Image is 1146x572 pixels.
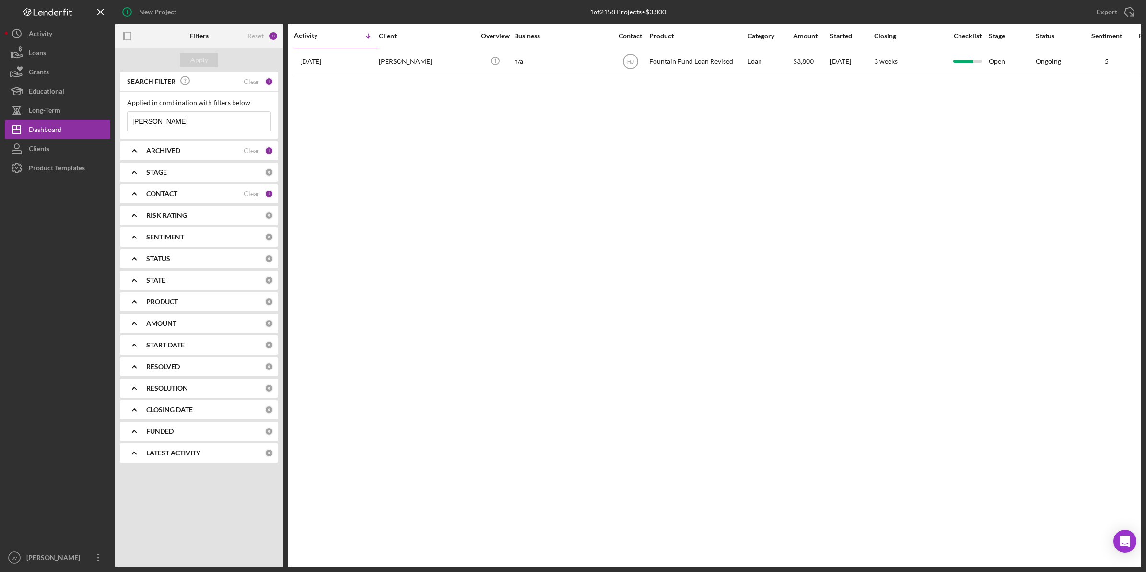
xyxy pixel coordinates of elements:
div: 0 [265,319,273,328]
div: Status [1036,32,1082,40]
div: 0 [265,405,273,414]
text: JV [12,555,17,560]
div: Stage [989,32,1035,40]
button: Apply [180,53,218,67]
div: New Project [139,2,176,22]
div: Product Templates [29,158,85,180]
div: 0 [265,211,273,220]
b: CONTACT [146,190,177,198]
b: RESOLVED [146,363,180,370]
button: New Project [115,2,186,22]
div: 0 [265,298,273,306]
div: [PERSON_NAME] [379,49,475,74]
b: STAGE [146,168,167,176]
div: 0 [265,276,273,285]
div: Sentiment [1083,32,1131,40]
div: Clear [244,78,260,85]
div: Amount [793,32,829,40]
b: RISK RATING [146,212,187,219]
div: 0 [265,427,273,436]
div: Applied in combination with filters below [127,99,271,107]
button: Clients [5,139,110,158]
button: Long-Term [5,101,110,120]
div: Long-Term [29,101,60,122]
button: Loans [5,43,110,62]
div: Activity [294,32,336,39]
div: 5 [1083,58,1131,65]
div: Export [1097,2,1117,22]
div: 3 [269,31,278,41]
div: 1 [265,77,273,86]
div: Closing [874,32,946,40]
div: 0 [265,254,273,263]
div: Clear [244,147,260,155]
div: 1 of 2158 Projects • $3,800 [590,8,666,16]
div: Clear [244,190,260,198]
div: 0 [265,362,273,371]
b: CLOSING DATE [146,406,193,414]
div: Category [748,32,792,40]
button: Dashboard [5,120,110,139]
button: Educational [5,82,110,101]
div: 0 [265,449,273,457]
button: Grants [5,62,110,82]
div: Open [989,49,1035,74]
button: JV[PERSON_NAME] [5,548,110,567]
div: 1 [265,190,273,198]
div: Ongoing [1036,58,1061,65]
div: Apply [190,53,208,67]
div: $3,800 [793,49,829,74]
div: 0 [265,168,273,177]
div: Activity [29,24,52,46]
div: 0 [265,384,273,393]
div: 0 [265,233,273,241]
b: LATEST ACTIVITY [146,449,200,457]
div: Clients [29,139,49,161]
div: Business [514,32,610,40]
div: 1 [265,146,273,155]
b: STATE [146,276,165,284]
div: Started [830,32,873,40]
div: [DATE] [830,49,873,74]
b: ARCHIVED [146,147,180,155]
b: RESOLUTION [146,384,188,392]
div: n/a [514,49,610,74]
b: Filters [189,32,209,40]
b: STATUS [146,255,170,262]
div: Product [649,32,745,40]
b: FUNDED [146,428,174,435]
b: START DATE [146,341,185,349]
div: Dashboard [29,120,62,142]
b: PRODUCT [146,298,178,306]
div: Grants [29,62,49,84]
b: AMOUNT [146,320,176,327]
div: Reset [247,32,264,40]
div: Loan [748,49,792,74]
time: 3 weeks [874,57,898,65]
div: Educational [29,82,64,103]
button: Product Templates [5,158,110,178]
div: Client [379,32,475,40]
div: 0 [265,341,273,349]
div: [PERSON_NAME] [24,548,86,570]
button: Activity [5,24,110,43]
div: Checklist [947,32,988,40]
div: Overview [477,32,513,40]
div: Loans [29,43,46,65]
div: Open Intercom Messenger [1113,530,1136,553]
b: SENTIMENT [146,233,184,241]
div: Fountain Fund Loan Revised [649,49,745,74]
text: HJ [627,59,634,65]
b: SEARCH FILTER [127,78,175,85]
time: 2025-08-01 16:20 [300,58,321,65]
button: Export [1087,2,1141,22]
div: Contact [612,32,648,40]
